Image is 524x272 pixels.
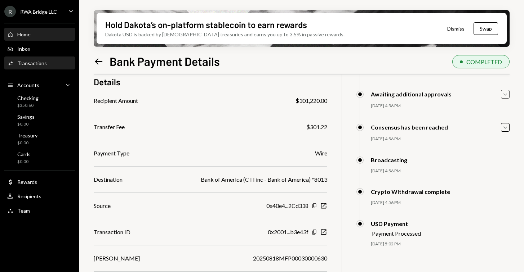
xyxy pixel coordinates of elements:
[17,121,35,127] div: $0.00
[94,175,123,184] div: Destination
[20,9,57,15] div: RWA Bridge LLC
[17,82,39,88] div: Accounts
[4,28,75,41] a: Home
[17,46,30,52] div: Inbox
[17,193,41,199] div: Recipients
[371,200,510,206] div: [DATE] 4:56 PM
[438,20,474,37] button: Dismiss
[94,96,138,105] div: Recipient Amount
[474,22,498,35] button: Swap
[17,159,31,165] div: $0.00
[4,130,75,148] a: Treasury$0.00
[306,123,327,131] div: $301.22
[17,179,37,185] div: Rewards
[371,157,407,163] div: Broadcasting
[371,136,510,142] div: [DATE] 4:56 PM
[201,175,327,184] div: Bank of America (CTI inc - Bank of America) *8013
[110,54,220,68] h1: Bank Payment Details
[371,241,510,247] div: [DATE] 5:02 PM
[315,149,327,158] div: Wire
[4,175,75,188] a: Rewards
[17,208,30,214] div: Team
[4,6,16,17] div: R
[4,204,75,217] a: Team
[94,123,125,131] div: Transfer Fee
[4,56,75,69] a: Transactions
[17,103,39,109] div: $350.60
[372,230,421,237] div: Payment Processed
[94,201,111,210] div: Source
[94,76,120,88] h3: Details
[371,91,452,98] div: Awaiting additional approvals
[371,168,510,174] div: [DATE] 4:56 PM
[4,112,75,129] a: Savings$0.00
[17,132,37,139] div: Treasury
[371,124,448,131] div: Consensus has been reached
[94,254,140,263] div: [PERSON_NAME]
[371,188,450,195] div: Crypto Withdrawal complete
[94,149,129,158] div: Payment Type
[4,78,75,91] a: Accounts
[268,228,308,236] div: 0x2001...b3e43f
[17,140,37,146] div: $0.00
[17,95,39,101] div: Checking
[371,220,421,227] div: USD Payment
[296,96,327,105] div: $301,220.00
[105,19,307,31] div: Hold Dakota’s on-platform stablecoin to earn rewards
[94,228,130,236] div: Transaction ID
[4,42,75,55] a: Inbox
[17,31,31,37] div: Home
[17,151,31,157] div: Cards
[4,149,75,166] a: Cards$0.00
[17,114,35,120] div: Savings
[253,254,327,263] div: 20250818MFP00030000630
[371,103,510,109] div: [DATE] 4:56 PM
[266,201,308,210] div: 0x40e4...2Cd338
[105,31,345,38] div: Dakota USD is backed by [DEMOGRAPHIC_DATA] treasuries and earns you up to 3.5% in passive rewards.
[4,93,75,110] a: Checking$350.60
[17,60,47,66] div: Transactions
[4,190,75,203] a: Recipients
[466,58,502,65] div: COMPLETED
